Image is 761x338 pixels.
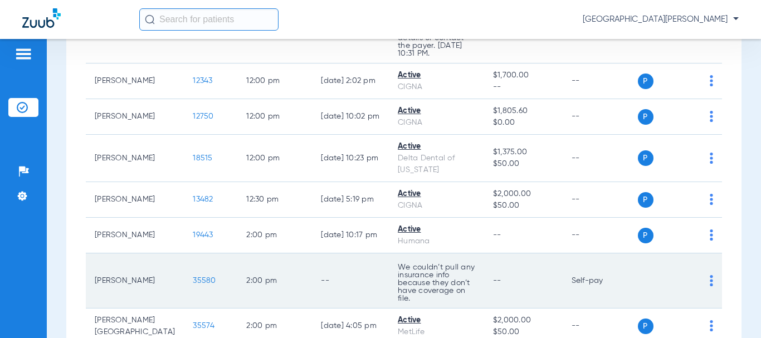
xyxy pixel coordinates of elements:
span: [GEOGRAPHIC_DATA][PERSON_NAME] [583,14,739,25]
span: -- [493,277,501,285]
div: Active [398,188,475,200]
div: MetLife [398,326,475,338]
td: [PERSON_NAME] [86,63,184,99]
iframe: Chat Widget [705,285,761,338]
td: 12:00 PM [237,135,312,182]
img: group-dot-blue.svg [710,229,713,241]
td: -- [563,135,638,182]
div: Active [398,315,475,326]
span: $50.00 [493,326,554,338]
td: [PERSON_NAME] [86,99,184,135]
td: [DATE] 10:23 PM [312,135,389,182]
td: -- [563,218,638,253]
div: CIGNA [398,200,475,212]
span: $1,700.00 [493,70,554,81]
td: 12:30 PM [237,182,312,218]
td: -- [563,182,638,218]
div: Active [398,105,475,117]
span: $0.00 [493,117,554,129]
span: $2,000.00 [493,188,554,200]
span: -- [493,231,501,239]
div: Active [398,141,475,153]
span: 12343 [193,77,212,85]
span: 35580 [193,277,216,285]
div: CIGNA [398,117,475,129]
td: [DATE] 10:17 PM [312,218,389,253]
img: Zuub Logo [22,8,61,28]
span: $50.00 [493,158,554,170]
p: Check patient details or contact the payer. [DATE] 10:31 PM. [398,26,475,57]
span: 18515 [193,154,212,162]
span: P [638,228,653,243]
img: hamburger-icon [14,47,32,61]
div: Active [398,224,475,236]
span: P [638,150,653,166]
p: We couldn’t pull any insurance info because they don’t have coverage on file. [398,263,475,302]
span: P [638,319,653,334]
span: 19443 [193,231,213,239]
td: [PERSON_NAME] [86,135,184,182]
td: [DATE] 10:02 PM [312,99,389,135]
span: 12750 [193,112,213,120]
div: Delta Dental of [US_STATE] [398,153,475,176]
span: 35574 [193,322,214,330]
td: Self-pay [563,253,638,308]
img: Search Icon [145,14,155,25]
td: -- [312,253,389,308]
td: [DATE] 2:02 PM [312,63,389,99]
span: -- [493,81,554,93]
td: 2:00 PM [237,218,312,253]
div: Active [398,70,475,81]
div: Humana [398,236,475,247]
td: 2:00 PM [237,253,312,308]
div: CIGNA [398,81,475,93]
span: P [638,109,653,125]
td: -- [563,63,638,99]
td: [DATE] 5:19 PM [312,182,389,218]
span: 13482 [193,195,213,203]
td: -- [563,99,638,135]
span: $2,000.00 [493,315,554,326]
td: [PERSON_NAME] [86,218,184,253]
td: [PERSON_NAME] [86,182,184,218]
img: group-dot-blue.svg [710,275,713,286]
span: $50.00 [493,200,554,212]
input: Search for patients [139,8,279,31]
td: 12:00 PM [237,99,312,135]
img: group-dot-blue.svg [710,75,713,86]
td: [PERSON_NAME] [86,253,184,308]
img: group-dot-blue.svg [710,153,713,164]
img: group-dot-blue.svg [710,111,713,122]
span: P [638,192,653,208]
span: $1,805.60 [493,105,554,117]
span: $1,375.00 [493,146,554,158]
td: 12:00 PM [237,63,312,99]
span: P [638,74,653,89]
img: group-dot-blue.svg [710,194,713,205]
